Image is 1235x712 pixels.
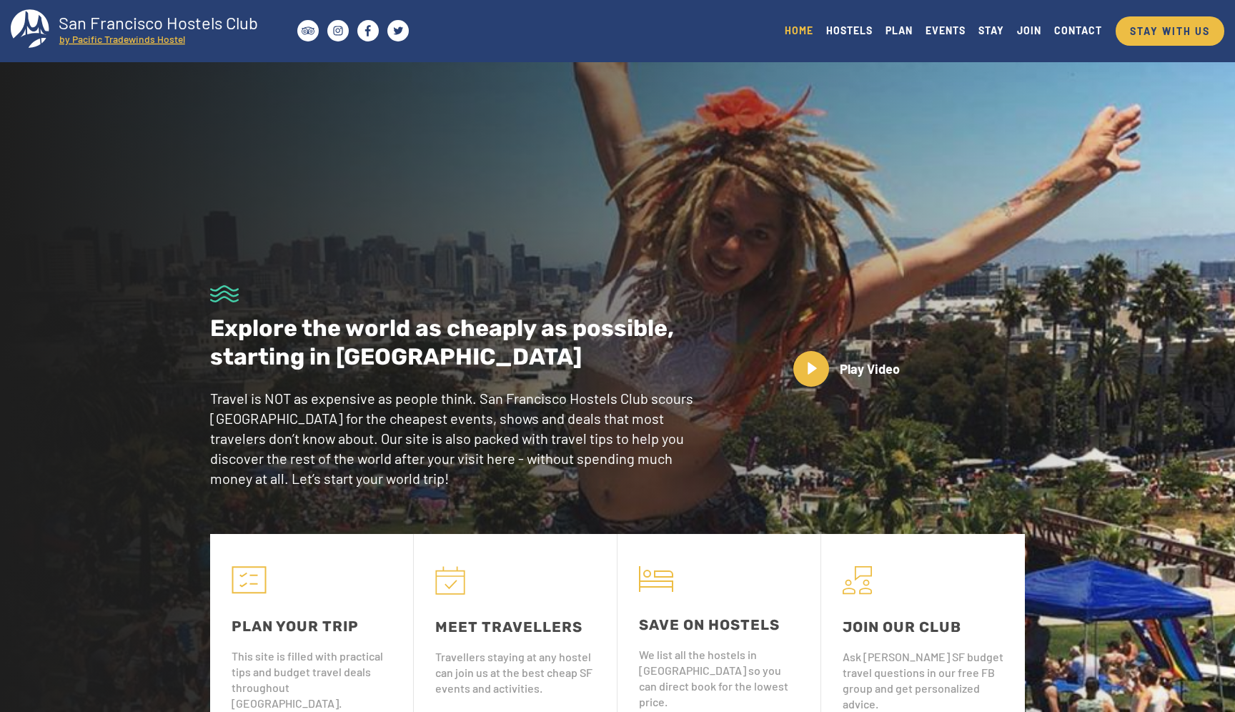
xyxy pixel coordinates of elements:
div: PLAN YOUR TRIP [232,615,392,637]
div: Ask [PERSON_NAME] SF budget travel questions in our free FB group and get personalized advice. [843,649,1003,712]
a: PLAN [879,21,919,40]
a: JOIN [1011,21,1048,40]
a: STAY WITH US [1116,16,1224,46]
tspan: San Francisco Hostels Club [59,12,258,33]
a: STAY [972,21,1011,40]
div: We list all the hostels in [GEOGRAPHIC_DATA] so you can direct book for the lowest price. [639,647,799,710]
div: Travellers staying at any hostel can join us at the best cheap SF events and activities. [435,649,595,696]
a: EVENTS [919,21,972,40]
a: San Francisco Hostels Club by Pacific Tradewinds Hostel [11,9,272,52]
p: Explore the world as cheaply as possible, starting in [GEOGRAPHIC_DATA] [210,314,699,371]
tspan: by Pacific Tradewinds Hostel [59,33,185,45]
p: Play Video [829,360,911,379]
a: CONTACT [1048,21,1108,40]
div: JOIN OUR CLUB [843,616,1003,638]
div: SAVE ON HOSTELS [639,614,799,636]
a: HOME [778,21,820,40]
div: This site is filled with practical tips and budget travel deals throughout [GEOGRAPHIC_DATA]. [232,648,392,711]
p: Travel is NOT as expensive as people think. San Francisco Hostels Club scours [GEOGRAPHIC_DATA] f... [210,388,699,488]
div: MEET TRAVELLERS [435,616,595,638]
a: HOSTELS [820,21,879,40]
